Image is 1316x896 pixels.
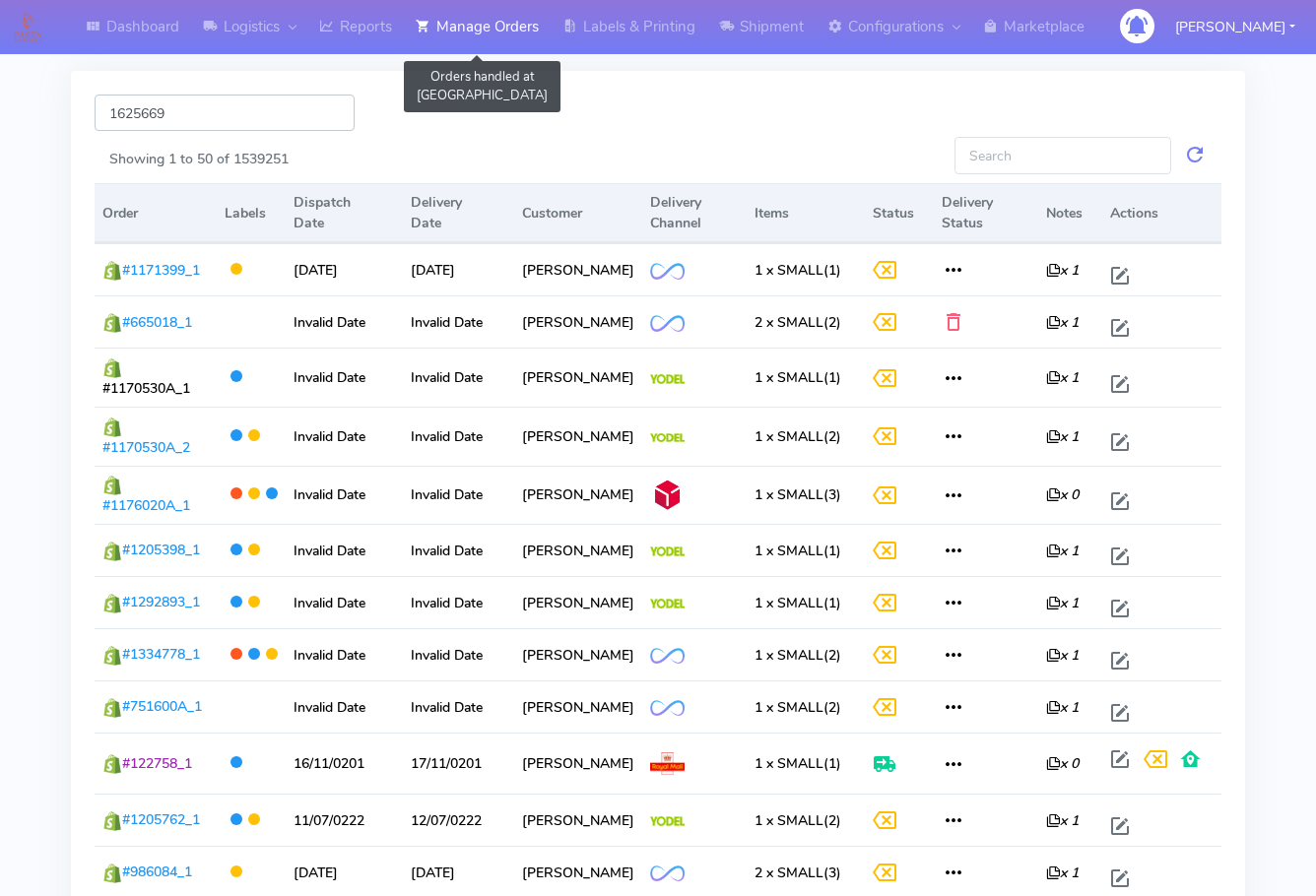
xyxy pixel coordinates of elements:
th: Delivery Status [934,183,1038,243]
span: #751600A_1 [122,697,202,716]
td: Invalid Date [286,407,403,466]
td: Invalid Date [403,466,514,525]
th: Customer [514,183,642,243]
td: Invalid Date [286,576,403,628]
span: 1 x SMALL [755,646,823,665]
td: [PERSON_NAME] [514,794,642,846]
td: [PERSON_NAME] [514,348,642,407]
i: x 1 [1046,594,1079,612]
span: 1 x SMALL [755,811,823,830]
span: #1205398_1 [122,541,200,559]
span: #986084_1 [122,863,192,881]
td: Invalid Date [403,348,514,407]
span: 1 x SMALL [755,754,823,773]
td: [PERSON_NAME] [514,466,642,525]
span: #1334778_1 [122,645,200,664]
td: Invalid Date [403,576,514,628]
span: #1171399_1 [122,261,200,280]
td: 11/07/0222 [286,794,403,846]
td: [PERSON_NAME] [514,295,642,348]
span: (3) [755,485,841,504]
th: Delivery Date [403,183,514,243]
img: OnFleet [650,263,685,280]
i: x 1 [1046,864,1079,882]
td: Invalid Date [286,295,403,348]
span: 1 x SMALL [755,542,823,560]
td: Invalid Date [403,295,514,348]
td: Invalid Date [403,407,514,466]
span: 2 x SMALL [755,864,823,882]
span: 1 x SMALL [755,427,823,446]
th: Items [747,183,865,243]
td: Invalid Date [286,348,403,407]
span: 1 x SMALL [755,485,823,504]
img: OnFleet [650,865,685,882]
td: Invalid Date [403,524,514,576]
span: (1) [755,754,841,773]
i: x 1 [1046,811,1079,830]
i: x 1 [1046,427,1079,446]
td: 12/07/0222 [403,794,514,846]
i: x 0 [1046,485,1079,504]
span: #665018_1 [122,313,192,332]
span: 2 x SMALL [755,313,823,332]
img: Yodel [650,816,685,826]
span: #1170530A_1 [102,379,190,398]
span: (1) [755,368,841,387]
label: Showing 1 to 50 of 1539251 [109,149,289,169]
span: (1) [755,542,841,560]
td: [PERSON_NAME] [514,407,642,466]
img: Yodel [650,546,685,556]
img: Yodel [650,433,685,443]
th: Labels [217,183,286,243]
img: Yodel [650,599,685,608]
input: Enter Labels To Filter Orders [95,95,355,131]
td: [PERSON_NAME] [514,243,642,295]
td: [PERSON_NAME] [514,733,642,794]
td: [PERSON_NAME] [514,524,642,576]
td: [PERSON_NAME] [514,628,642,680]
button: [PERSON_NAME] [1160,7,1310,47]
span: #1205762_1 [122,810,200,829]
img: Royal Mail [650,752,685,776]
td: [DATE] [403,243,514,295]
span: 1 x SMALL [755,368,823,387]
td: [PERSON_NAME] [514,680,642,733]
td: Invalid Date [286,628,403,680]
i: x 1 [1046,261,1079,280]
i: x 1 [1046,313,1079,332]
td: Invalid Date [286,524,403,576]
td: [DATE] [286,243,403,295]
i: x 1 [1046,368,1079,387]
i: x 1 [1046,646,1079,665]
span: 1 x SMALL [755,261,823,280]
span: (1) [755,261,841,280]
i: x 1 [1046,542,1079,560]
img: DPD [650,478,685,512]
th: Delivery Channel [642,183,747,243]
td: 17/11/0201 [403,733,514,794]
span: (2) [755,313,841,332]
span: #122758_1 [122,754,192,773]
td: Invalid Date [403,628,514,680]
th: Status [865,183,934,243]
span: #1292893_1 [122,593,200,611]
td: Invalid Date [286,466,403,525]
span: #1170530A_2 [102,438,190,457]
td: [PERSON_NAME] [514,576,642,628]
span: 1 x SMALL [755,594,823,612]
td: 16/11/0201 [286,733,403,794]
img: OnFleet [650,315,685,332]
span: (2) [755,646,841,665]
i: x 1 [1046,698,1079,717]
span: (2) [755,698,841,717]
img: OnFleet [650,700,685,717]
i: x 0 [1046,754,1079,773]
img: OnFleet [650,648,685,665]
td: Invalid Date [403,680,514,733]
th: Dispatch Date [286,183,403,243]
td: Invalid Date [286,680,403,733]
input: Search [954,137,1171,173]
span: (2) [755,427,841,446]
th: Notes [1038,183,1102,243]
